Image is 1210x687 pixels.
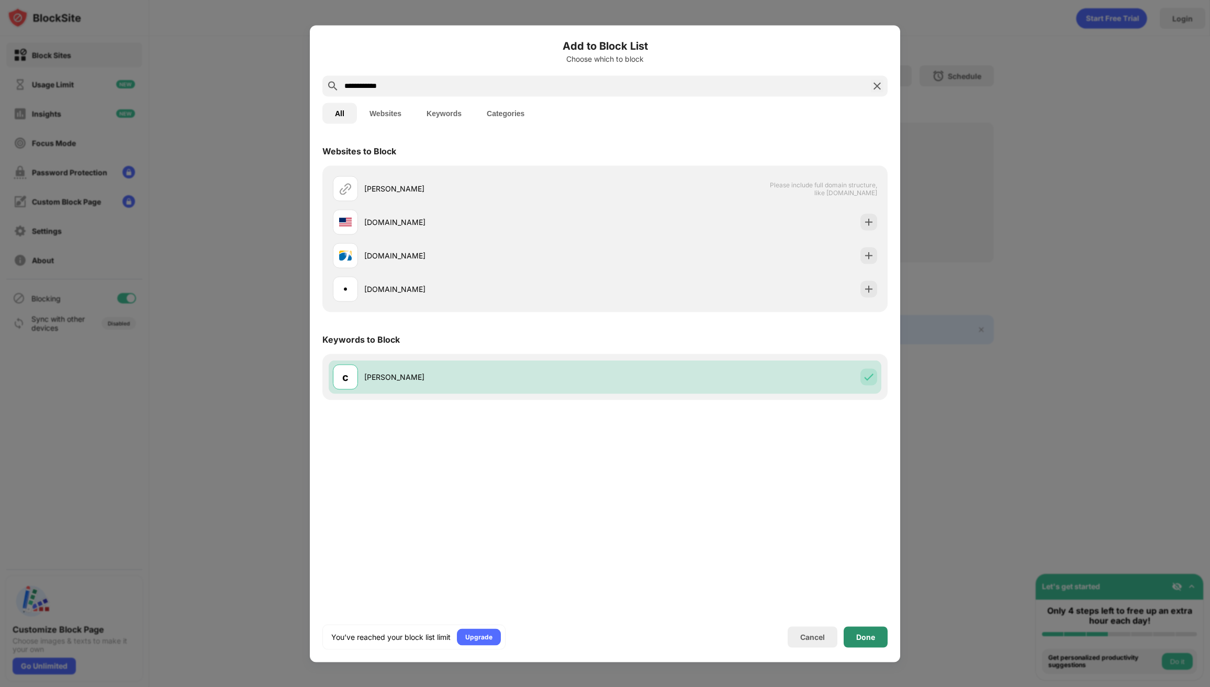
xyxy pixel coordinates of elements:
[364,217,605,228] div: [DOMAIN_NAME]
[414,103,474,123] button: Keywords
[327,80,339,92] img: search.svg
[800,633,825,641] div: Cancel
[339,216,352,228] img: favicons
[856,633,875,641] div: Done
[364,250,605,261] div: [DOMAIN_NAME]
[769,181,877,196] span: Please include full domain structure, like [DOMAIN_NAME]
[331,632,451,642] div: You’ve reached your block list limit
[364,183,605,194] div: [PERSON_NAME]
[322,334,400,344] div: Keywords to Block
[364,371,605,382] div: [PERSON_NAME]
[322,103,357,123] button: All
[339,182,352,195] img: url.svg
[871,80,883,92] img: search-close
[322,38,888,53] h6: Add to Block List
[474,103,537,123] button: Categories
[342,369,349,385] div: c
[322,54,888,63] div: Choose which to block
[465,632,492,642] div: Upgrade
[357,103,414,123] button: Websites
[364,284,605,295] div: [DOMAIN_NAME]
[339,249,352,262] img: favicons
[322,145,396,156] div: Websites to Block
[339,283,352,295] img: favicons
